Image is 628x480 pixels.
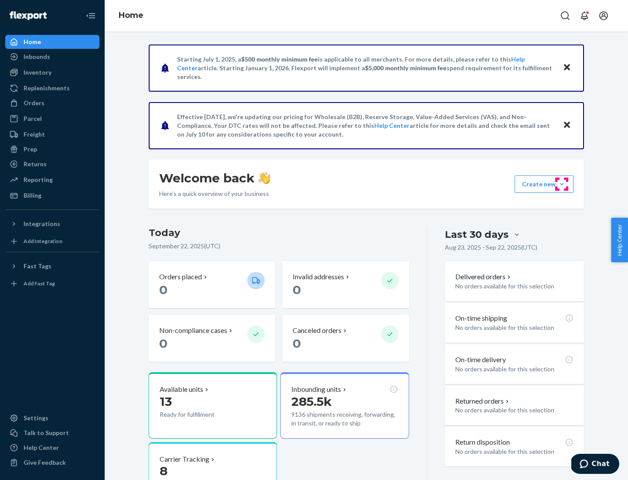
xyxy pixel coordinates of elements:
button: Canceled orders 0 [282,315,409,362]
p: No orders available for this selection [455,282,573,291]
button: Invalid addresses 0 [282,261,409,308]
button: Open account menu [595,7,612,24]
div: Freight [24,130,45,139]
a: Add Integration [5,234,99,248]
p: Orders placed [159,272,202,282]
button: Close [561,62,573,74]
span: $500 monthly minimum fee [241,55,318,63]
p: On-time delivery [455,355,506,365]
img: Flexport logo [10,11,47,20]
div: Add Fast Tag [24,280,55,287]
div: Add Integration [24,237,62,245]
button: Give Feedback [5,456,99,470]
div: Help Center [24,443,59,452]
div: Replenishments [24,84,70,93]
p: No orders available for this selection [455,365,573,374]
p: Ready for fulfillment [160,410,240,419]
div: Integrations [24,219,60,228]
button: Inbounding units285.5k9136 shipments receiving, forwarding, in transit, or ready to ship [280,372,409,439]
button: Open notifications [576,7,593,24]
p: 9136 shipments receiving, forwarding, in transit, or ready to ship [291,410,398,428]
p: No orders available for this selection [455,323,573,332]
div: Fast Tags [24,262,51,271]
div: Parcel [24,114,42,123]
p: September 22, 2025 ( UTC ) [149,242,409,250]
p: Starting July 1, 2025, a is applicable to all merchants. For more details, please refer to this a... [177,55,554,81]
span: 13 [160,394,172,409]
p: No orders available for this selection [455,406,573,415]
div: Home [24,38,41,46]
p: Return disposition [455,437,510,447]
a: Help Center [374,122,410,129]
a: Reporting [5,173,99,187]
div: Last 30 days [445,228,509,241]
h3: Today [149,226,409,240]
a: Billing [5,189,99,202]
p: Here’s a quick overview of your business [159,189,270,198]
div: Billing [24,191,41,200]
span: 0 [293,282,301,297]
button: Returned orders [455,396,511,406]
iframe: Opens a widget where you can chat to one of our agents [571,454,619,476]
a: Returns [5,157,99,171]
p: On-time shipping [455,313,507,323]
ol: breadcrumbs [112,3,150,28]
div: Returns [24,160,47,168]
div: Talk to Support [24,429,69,437]
span: 0 [159,282,167,297]
p: Inbounding units [291,384,341,394]
a: Add Fast Tag [5,277,99,291]
div: Reporting [24,175,53,184]
button: Available units13Ready for fulfillment [149,372,277,439]
div: Prep [24,145,37,154]
span: 0 [159,336,167,351]
button: Integrations [5,217,99,231]
div: Orders [24,99,44,107]
a: Home [5,35,99,49]
p: Aug 23, 2025 - Sep 22, 2025 ( UTC ) [445,243,537,252]
a: Settings [5,411,99,425]
a: Prep [5,142,99,156]
button: Non-compliance cases 0 [149,315,275,362]
button: Talk to Support [5,426,99,440]
a: Freight [5,127,99,141]
button: Fast Tags [5,259,99,273]
p: Effective [DATE], we're updating our pricing for Wholesale (B2B), Reserve Storage, Value-Added Se... [177,113,554,139]
button: Help Center [611,218,628,262]
span: 285.5k [291,394,332,409]
img: hand-wave emoji [258,172,270,184]
button: Close [561,119,573,132]
h1: Welcome back [159,170,270,186]
a: Home [119,10,143,20]
span: 0 [293,336,301,351]
a: Inbounds [5,50,99,64]
a: Help Center [5,441,99,455]
a: Orders [5,96,99,110]
div: Settings [24,414,48,422]
span: 8 [160,463,167,478]
div: Give Feedback [24,458,66,467]
p: Canceled orders [293,326,341,336]
p: Non-compliance cases [159,326,227,336]
a: Parcel [5,112,99,126]
p: Carrier Tracking [160,454,209,464]
button: Close Navigation [82,7,99,24]
p: Invalid addresses [293,272,344,282]
p: No orders available for this selection [455,447,573,456]
button: Orders placed 0 [149,261,275,308]
button: Create new [515,175,573,193]
div: Inventory [24,68,51,77]
p: Available units [160,384,203,394]
a: Replenishments [5,81,99,95]
a: Inventory [5,65,99,79]
button: Delivered orders [455,272,512,282]
span: $5,000 monthly minimum fee [365,64,447,72]
button: Open Search Box [556,7,574,24]
div: Inbounds [24,52,50,61]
